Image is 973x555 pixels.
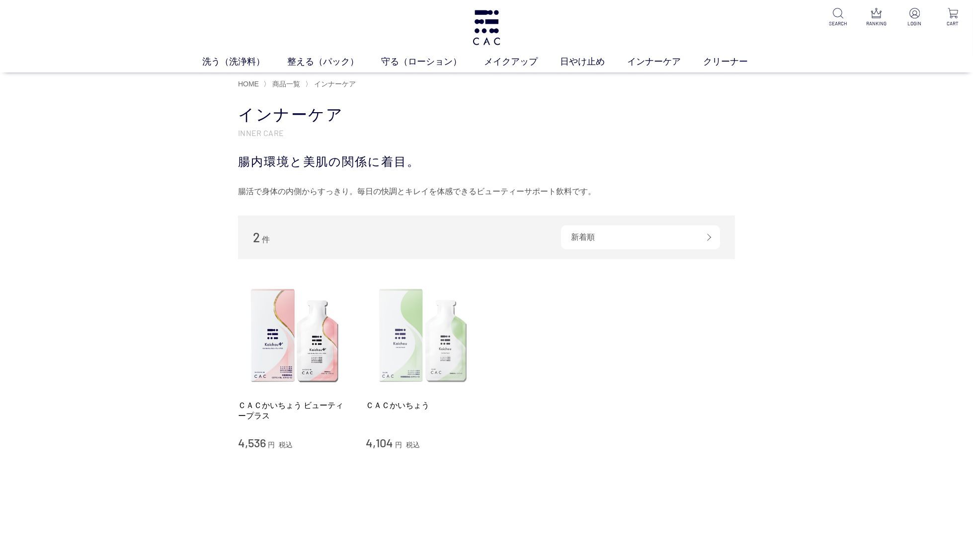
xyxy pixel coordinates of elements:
span: 4,536 [238,435,266,450]
a: 洗う（洗浄料） [203,55,288,69]
img: ＣＡＣかいちょう ビューティープラス [238,279,351,392]
span: 円 [268,441,275,449]
p: CART [941,20,965,27]
a: インナーケア [628,55,704,69]
a: 商品一覧 [270,80,300,88]
a: RANKING [864,8,889,27]
a: 整える（パック） [288,55,382,69]
span: 件 [262,235,270,244]
a: インナーケア [312,80,356,88]
a: ＣＡＣかいちょう [366,400,480,411]
span: 2 [253,229,260,245]
li: 〉 [305,79,358,89]
p: SEARCH [826,20,850,27]
a: クリーナー [704,55,771,69]
span: 税込 [279,441,293,449]
a: HOME [238,80,259,88]
div: 腸内環境と美肌の関係に着目。 [238,153,735,171]
h1: インナーケア [238,104,735,126]
img: logo [471,10,502,45]
a: SEARCH [826,8,850,27]
span: 4,104 [366,435,394,450]
span: 円 [395,441,402,449]
a: ＣＡＣかいちょう ビューティープラス [238,400,351,421]
span: 税込 [406,441,420,449]
a: 守る（ローション） [382,55,485,69]
span: 商品一覧 [272,80,300,88]
div: 腸活で身体の内側からすっきり。毎日の快調とキレイを体感できるビューティーサポート飲料です。 [238,184,735,200]
p: INNER CARE [238,128,735,138]
a: メイクアップ [485,55,561,69]
a: CART [941,8,965,27]
img: ＣＡＣかいちょう [366,279,480,392]
span: インナーケア [314,80,356,88]
div: 新着順 [561,225,720,249]
li: 〉 [263,79,303,89]
a: LOGIN [902,8,927,27]
p: RANKING [864,20,889,27]
a: 日やけ止め [561,55,628,69]
p: LOGIN [902,20,927,27]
